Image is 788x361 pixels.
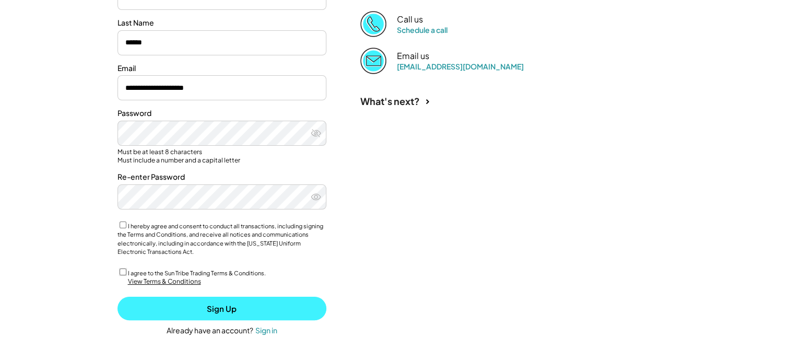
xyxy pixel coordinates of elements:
[117,172,326,182] div: Re-enter Password
[397,51,429,62] div: Email us
[397,62,524,71] a: [EMAIL_ADDRESS][DOMAIN_NAME]
[167,325,253,336] div: Already have an account?
[117,148,326,164] div: Must be at least 8 characters Must include a number and a capital letter
[128,270,266,276] label: I agree to the Sun Tribe Trading Terms & Conditions.
[360,48,386,74] img: Email%202%403x.png
[117,297,326,320] button: Sign Up
[128,277,201,286] div: View Terms & Conditions
[360,11,386,37] img: Phone%20copy%403x.png
[117,223,323,255] label: I hereby agree and consent to conduct all transactions, including signing the Terms and Condition...
[360,95,420,107] div: What's next?
[117,63,326,74] div: Email
[255,325,277,335] div: Sign in
[117,108,326,119] div: Password
[397,14,423,25] div: Call us
[397,25,448,34] a: Schedule a call
[117,18,326,28] div: Last Name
